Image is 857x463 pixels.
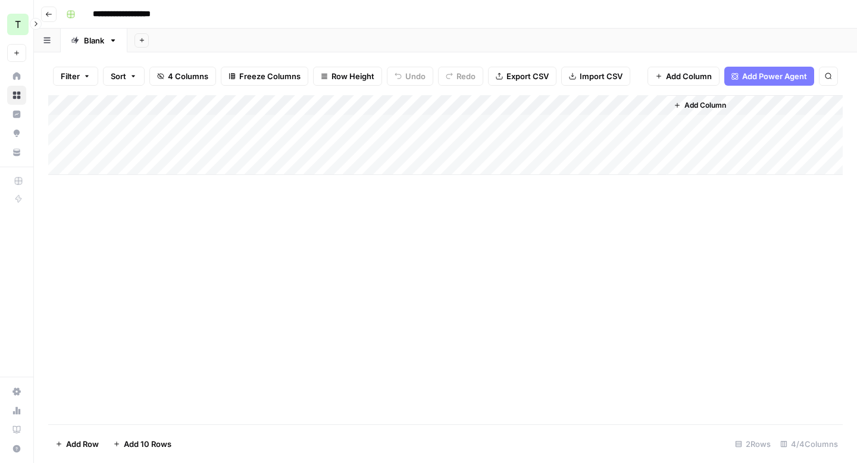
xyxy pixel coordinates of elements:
span: Add Power Agent [742,70,807,82]
span: Add 10 Rows [124,438,171,450]
span: Import CSV [580,70,623,82]
span: Sort [111,70,126,82]
span: Redo [456,70,476,82]
a: Home [7,67,26,86]
button: Add Column [669,98,731,113]
span: Undo [405,70,426,82]
button: Undo [387,67,433,86]
a: Insights [7,105,26,124]
span: Add Column [666,70,712,82]
a: Settings [7,382,26,401]
button: Add Column [648,67,720,86]
button: Filter [53,67,98,86]
button: Export CSV [488,67,556,86]
a: Blank [61,29,127,52]
span: Freeze Columns [239,70,301,82]
a: Opportunities [7,124,26,143]
button: Help + Support [7,439,26,458]
div: 2 Rows [730,434,775,453]
button: 4 Columns [149,67,216,86]
a: Your Data [7,143,26,162]
button: Workspace: Teamed [7,10,26,39]
a: Usage [7,401,26,420]
span: T [15,17,21,32]
div: Blank [84,35,104,46]
button: Redo [438,67,483,86]
div: 4/4 Columns [775,434,843,453]
button: Add 10 Rows [106,434,179,453]
span: Row Height [331,70,374,82]
button: Sort [103,67,145,86]
span: Add Row [66,438,99,450]
button: Import CSV [561,67,630,86]
span: 4 Columns [168,70,208,82]
a: Browse [7,86,26,105]
button: Add Row [48,434,106,453]
button: Add Power Agent [724,67,814,86]
span: Filter [61,70,80,82]
a: Learning Hub [7,420,26,439]
span: Export CSV [506,70,549,82]
span: Add Column [684,100,726,111]
button: Row Height [313,67,382,86]
button: Freeze Columns [221,67,308,86]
